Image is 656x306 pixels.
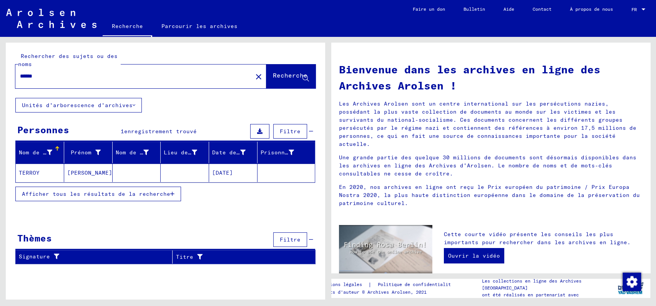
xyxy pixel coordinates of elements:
font: Parcourir les archives [161,23,237,30]
a: Ouvrir la vidéo [444,248,504,263]
font: Personnes [17,124,69,136]
font: Contact [533,6,551,12]
font: Filtre [280,236,301,243]
font: Recherche [273,71,307,79]
font: Nom de jeune fille [116,149,178,156]
a: Politique de confidentialité [372,281,463,289]
font: Une grande partie des quelque 30 millions de documents sont désormais disponibles dans les archiv... [339,154,636,177]
div: Prénom [67,146,112,159]
font: Cette courte vidéo présente les conseils les plus importants pour rechercher dans les archives en... [444,231,631,246]
mat-header-cell: Nom de jeune fille [113,142,161,163]
img: yv_logo.png [616,278,645,298]
font: Date de naissance [212,149,271,156]
font: En 2020, nos archives en ligne ont reçu le Prix européen du patrimoine / Prix Europa Nostra 2020,... [339,184,640,207]
img: Arolsen_neg.svg [6,9,96,28]
button: Recherche [266,65,316,88]
font: Politique de confidentialité [378,281,453,287]
font: Nom de famille [19,149,67,156]
font: Faire un don [413,6,445,12]
mat-header-cell: Nom de famille [16,142,64,163]
font: ont été réalisés en partenariat avec [482,292,578,298]
a: Mentions légales [319,281,368,289]
button: Clair [251,69,266,84]
mat-header-cell: Date de naissance [209,142,257,163]
div: Prisonnier # [261,146,306,159]
font: Lieu de naissance [164,149,223,156]
mat-icon: close [254,72,263,81]
font: [PERSON_NAME] [67,169,112,176]
img: Modifier le consentement [623,273,641,291]
font: Prisonnier # [261,149,302,156]
div: Titre [176,251,306,263]
div: Date de naissance [212,146,257,159]
font: Signature [19,253,50,260]
div: Lieu de naissance [164,146,209,159]
div: Nom de jeune fille [116,146,161,159]
font: Droits d'auteur © Archives Arolsen, 2021 [319,289,427,295]
font: Unités d'arborescence d'archives [22,102,133,109]
div: Signature [19,251,172,263]
font: Mentions légales [319,281,362,287]
font: TERROY [19,169,40,176]
font: Titre [176,253,193,260]
font: À propos de nous [570,6,613,12]
font: Bienvenue dans les archives en ligne des Archives Arolsen ! [339,63,600,92]
font: Filtre [280,128,301,135]
font: Aide [503,6,514,12]
button: Afficher tous les résultats de la recherche [15,187,181,201]
font: enregistrement trouvé [124,128,197,135]
font: | [368,281,372,288]
font: FR [631,7,637,12]
font: Rechercher des sujets ou des noms [18,53,118,68]
img: video.jpg [339,225,432,276]
font: [DATE] [212,169,233,176]
a: Parcourir les archives [152,17,247,35]
font: Bulletin [463,6,485,12]
font: Ouvrir la vidéo [448,252,500,259]
button: Filtre [273,124,307,139]
font: Prénom [71,149,91,156]
button: Unités d'arborescence d'archives [15,98,142,112]
font: Les Archives Arolsen sont un centre international sur les persécutions nazies, possédant la plus ... [339,100,636,147]
div: Nom de famille [19,146,64,159]
font: Afficher tous les résultats de la recherche [22,190,170,197]
button: Filtre [273,232,307,247]
a: Recherche [103,17,152,37]
font: Recherche [112,23,143,30]
font: Thèmes [17,232,52,244]
mat-header-cell: Prisonnier # [257,142,315,163]
mat-header-cell: Lieu de naissance [161,142,209,163]
font: 1 [121,128,124,135]
mat-header-cell: Prénom [64,142,113,163]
